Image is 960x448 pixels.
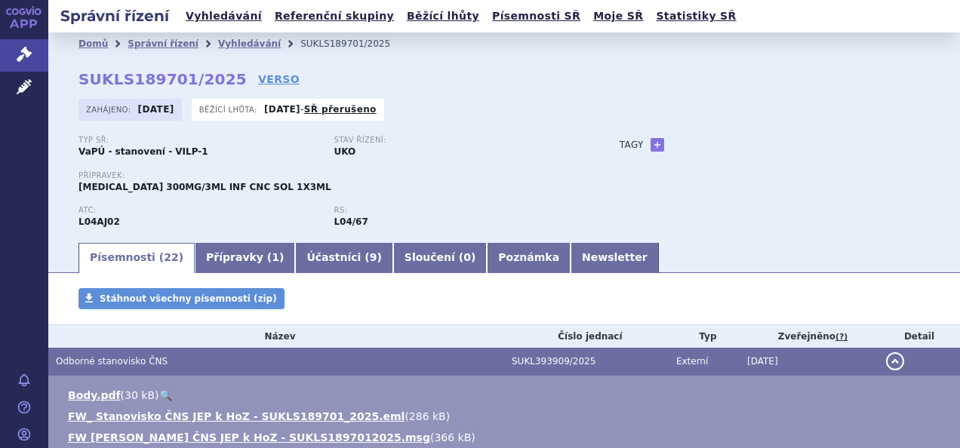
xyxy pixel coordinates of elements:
a: Poznámka [487,243,571,273]
span: 30 kB [125,389,155,401]
span: Běžící lhůta: [199,103,260,115]
span: 286 kB [409,410,446,422]
p: - [264,103,377,115]
th: Název [48,325,504,348]
a: Stáhnout všechny písemnosti (zip) [78,288,285,309]
strong: [DATE] [264,104,300,115]
span: 0 [463,251,471,263]
strong: VaPÚ - stanovení - VILP-1 [78,146,208,157]
a: Referenční skupiny [270,6,398,26]
a: SŘ přerušeno [304,104,377,115]
a: Statistiky SŘ [651,6,740,26]
h3: Tagy [620,136,644,154]
button: detail [886,352,904,370]
abbr: (?) [835,332,848,342]
li: ( ) [68,388,945,403]
p: Typ SŘ: [78,136,318,145]
th: Zveřejněno [740,325,878,348]
a: Domů [78,38,108,49]
span: 366 kB [434,431,471,443]
a: Písemnosti SŘ [488,6,585,26]
span: Externí [676,356,708,367]
a: Moje SŘ [589,6,648,26]
a: Sloučení (0) [393,243,487,273]
span: 9 [370,251,377,263]
span: [MEDICAL_DATA] 300MG/3ML INF CNC SOL 1X3ML [78,182,331,192]
a: Písemnosti (22) [78,243,195,273]
span: 1 [272,251,279,263]
li: ( ) [68,409,945,424]
span: Stáhnout všechny písemnosti (zip) [100,293,277,304]
strong: UKO [334,146,355,157]
a: FW_ Stanovisko ČNS JEP k HoZ - SUKLS189701_2025.eml [68,410,405,422]
li: SUKLS189701/2025 [300,32,410,55]
strong: [DATE] [138,104,174,115]
th: Číslo jednací [504,325,669,348]
th: Typ [669,325,740,348]
a: VERSO [258,72,300,87]
th: Detail [878,325,960,348]
a: Přípravky (1) [195,243,295,273]
a: + [651,138,664,152]
li: ( ) [68,430,945,445]
strong: RAVULIZUMAB [78,216,120,227]
a: Běžící lhůty [402,6,484,26]
p: RS: [334,206,574,215]
a: Vyhledávání [218,38,281,49]
td: SUKL393909/2025 [504,348,669,376]
span: 22 [164,251,178,263]
a: Body.pdf [68,389,121,401]
p: Stav řízení: [334,136,574,145]
td: [DATE] [740,348,878,376]
p: ATC: [78,206,318,215]
a: Správní řízení [128,38,198,49]
a: FW [PERSON_NAME] ČNS JEP k HoZ - SUKLS1897012025.msg [68,431,430,443]
a: Účastníci (9) [295,243,392,273]
strong: SUKLS189701/2025 [78,70,247,88]
p: Přípravek: [78,171,589,180]
a: 🔍 [159,389,172,401]
span: Zahájeno: [86,103,134,115]
span: Odborné stanovisko ČNS [56,356,168,367]
a: Vyhledávání [181,6,266,26]
a: Newsletter [571,243,659,273]
h2: Správní řízení [48,5,181,26]
strong: ravulizumab [334,216,368,227]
